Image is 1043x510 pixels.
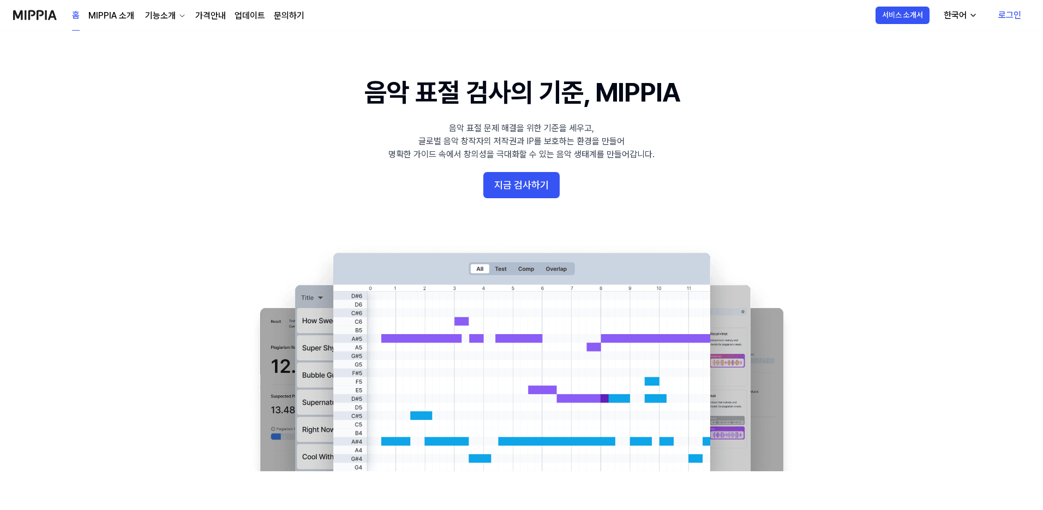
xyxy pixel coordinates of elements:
[195,9,226,22] a: 가격안내
[364,74,679,111] h1: 음악 표절 검사의 기준, MIPPIA
[143,9,187,22] button: 기능소개
[876,7,930,24] button: 서비스 소개서
[235,9,265,22] a: 업데이트
[143,9,178,22] div: 기능소개
[238,242,805,471] img: main Image
[942,9,969,22] div: 한국어
[274,9,304,22] a: 문의하기
[483,172,560,198] button: 지금 검사하기
[935,4,984,26] button: 한국어
[388,122,655,161] div: 음악 표절 문제 해결을 위한 기준을 세우고, 글로벌 음악 창작자의 저작권과 IP를 보호하는 환경을 만들어 명확한 가이드 속에서 창의성을 극대화할 수 있는 음악 생태계를 만들어...
[88,9,134,22] a: MIPPIA 소개
[72,1,80,31] a: 홈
